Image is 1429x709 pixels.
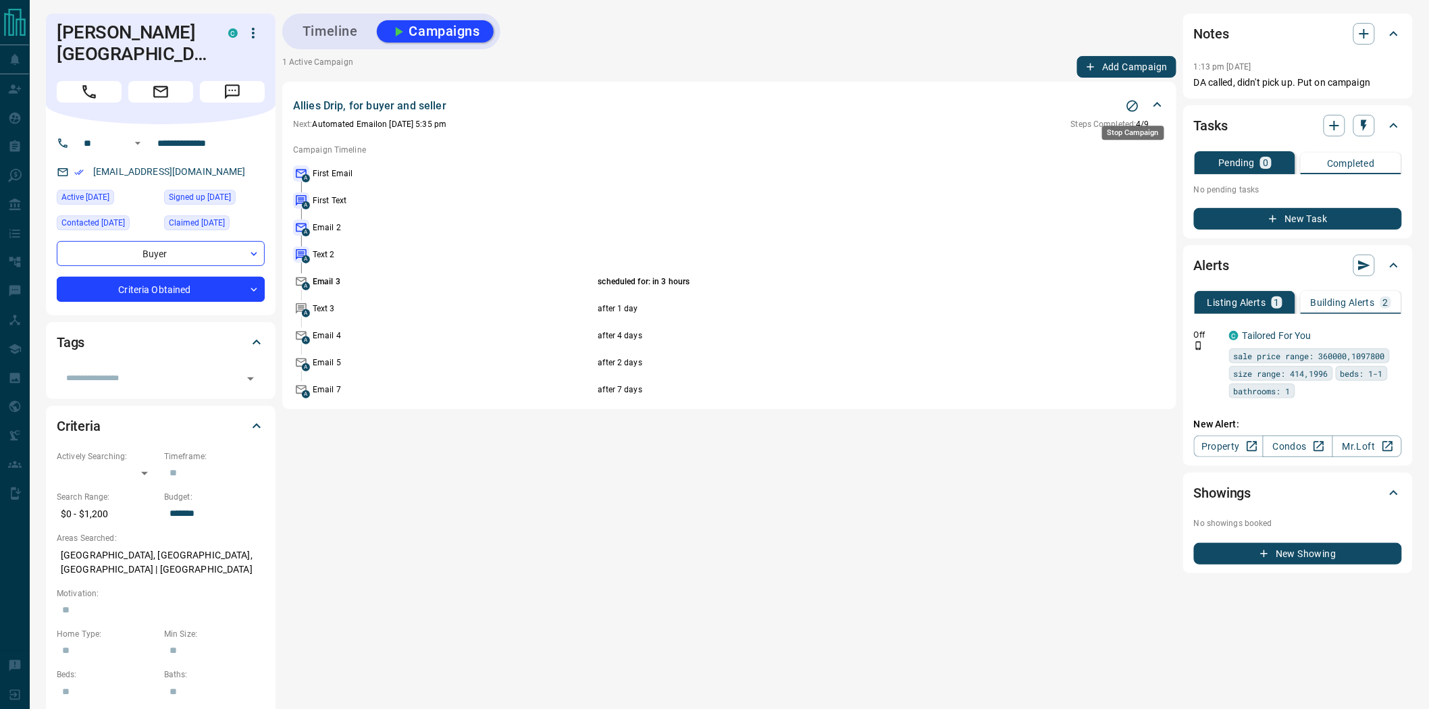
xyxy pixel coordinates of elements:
[1263,158,1268,167] p: 0
[282,56,353,78] p: 1 Active Campaign
[302,228,310,236] span: A
[313,275,595,288] p: Email 3
[1194,62,1251,72] p: 1:13 pm [DATE]
[130,135,146,151] button: Open
[313,167,595,180] p: First Email
[377,20,494,43] button: Campaigns
[1207,298,1266,307] p: Listing Alerts
[302,309,310,317] span: A
[1077,56,1176,78] button: Add Campaign
[598,384,1068,396] p: after 7 days
[1234,349,1385,363] span: sale price range: 360000,1097800
[61,216,125,230] span: Contacted [DATE]
[1234,367,1328,380] span: size range: 414,1996
[57,628,157,640] p: Home Type:
[169,216,225,230] span: Claimed [DATE]
[57,326,265,359] div: Tags
[164,450,265,463] p: Timeframe:
[302,255,310,263] span: A
[1194,341,1203,350] svg: Push Notification Only
[57,277,265,302] div: Criteria Obtained
[598,330,1068,342] p: after 4 days
[1122,96,1143,116] button: Stop Campaign
[128,81,193,103] span: Email
[57,668,157,681] p: Beds:
[164,491,265,503] p: Budget:
[57,587,265,600] p: Motivation:
[57,503,157,525] p: $0 - $1,200
[57,415,101,437] h2: Criteria
[293,120,313,129] span: Next:
[57,332,84,353] h2: Tags
[293,98,446,114] p: Allies Drip, for buyer and seller
[1311,298,1375,307] p: Building Alerts
[313,194,595,207] p: First Text
[302,174,310,182] span: A
[1102,126,1164,140] div: Stop Campaign
[1327,159,1375,168] p: Completed
[1383,298,1388,307] p: 2
[313,248,595,261] p: Text 2
[57,410,265,442] div: Criteria
[1194,329,1221,341] p: Off
[57,544,265,581] p: [GEOGRAPHIC_DATA], [GEOGRAPHIC_DATA], [GEOGRAPHIC_DATA] | [GEOGRAPHIC_DATA]
[228,28,238,38] div: condos.ca
[1263,436,1332,457] a: Condos
[313,384,595,396] p: Email 7
[1194,477,1402,509] div: Showings
[74,167,84,177] svg: Email Verified
[164,190,265,209] div: Thu Nov 29 2018
[313,303,595,315] p: Text 3
[169,190,231,204] span: Signed up [DATE]
[302,201,310,209] span: A
[164,668,265,681] p: Baths:
[241,369,260,388] button: Open
[57,81,122,103] span: Call
[302,390,310,398] span: A
[164,215,265,234] div: Thu Nov 29 2018
[293,144,1166,156] p: Campaign Timeline
[57,241,265,266] div: Buyer
[164,628,265,640] p: Min Size:
[1194,180,1402,200] p: No pending tasks
[313,330,595,342] p: Email 4
[1194,436,1264,457] a: Property
[313,221,595,234] p: Email 2
[1194,208,1402,230] button: New Task
[1194,18,1402,50] div: Notes
[1218,158,1255,167] p: Pending
[302,336,310,344] span: A
[1194,109,1402,142] div: Tasks
[1194,249,1402,282] div: Alerts
[293,118,446,130] p: Automated Email on [DATE] 5:35 pm
[1194,115,1228,136] h2: Tasks
[302,282,310,290] span: A
[57,190,157,209] div: Wed Aug 06 2025
[57,215,157,234] div: Wed Aug 13 2025
[1194,76,1402,90] p: DA called, didn't pick up. Put on campaign
[1071,118,1149,130] p: 4 / 9
[1274,298,1280,307] p: 1
[57,22,208,65] h1: [PERSON_NAME][GEOGRAPHIC_DATA]
[598,275,1068,288] p: scheduled for: in 3 hours
[313,357,595,369] p: Email 5
[1234,384,1291,398] span: bathrooms: 1
[289,20,371,43] button: Timeline
[1229,331,1239,340] div: condos.ca
[302,363,310,371] span: A
[61,190,109,204] span: Active [DATE]
[293,95,1166,133] div: Allies Drip, for buyer and sellerStop CampaignNext:Automated Emailon [DATE] 5:35 pmSteps Complete...
[1194,23,1229,45] h2: Notes
[1243,330,1311,341] a: Tailored For You
[1341,367,1383,380] span: beds: 1-1
[200,81,265,103] span: Message
[57,450,157,463] p: Actively Searching:
[1194,417,1402,431] p: New Alert:
[1332,436,1402,457] a: Mr.Loft
[1194,255,1229,276] h2: Alerts
[1194,482,1251,504] h2: Showings
[1194,543,1402,564] button: New Showing
[57,532,265,544] p: Areas Searched:
[598,303,1068,315] p: after 1 day
[93,166,246,177] a: [EMAIL_ADDRESS][DOMAIN_NAME]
